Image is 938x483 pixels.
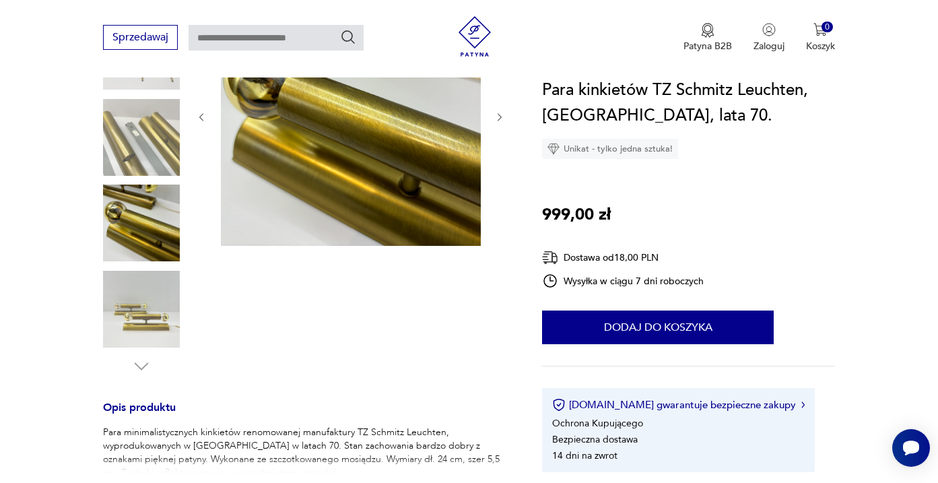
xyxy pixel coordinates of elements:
[683,23,732,53] button: Patyna B2B
[806,40,835,53] p: Koszyk
[103,271,180,348] img: Zdjęcie produktu Para kinkietów TZ Schmitz Leuchten, Niemcy, lata 70.
[822,22,833,33] div: 0
[103,404,510,426] h3: Opis produktu
[813,23,827,36] img: Ikona koszyka
[455,16,495,57] img: Patyna - sklep z meblami i dekoracjami vintage
[801,401,805,408] img: Ikona strzałki w prawo
[542,311,774,344] button: Dodaj do koszyka
[542,202,611,228] p: 999,00 zł
[552,433,638,446] li: Bezpieczna dostawa
[103,34,178,43] a: Sprzedawaj
[753,23,784,53] button: Zaloguj
[547,143,560,155] img: Ikona diamentu
[542,273,704,289] div: Wysyłka w ciągu 7 dni roboczych
[753,40,784,53] p: Zaloguj
[542,139,678,159] div: Unikat - tylko jedna sztuka!
[892,429,930,467] iframe: Smartsupp widget button
[683,40,732,53] p: Patyna B2B
[103,25,178,50] button: Sprzedawaj
[806,23,835,53] button: 0Koszyk
[552,417,643,430] li: Ochrona Kupującego
[542,77,835,129] h1: Para kinkietów TZ Schmitz Leuchten, [GEOGRAPHIC_DATA], lata 70.
[542,249,558,266] img: Ikona dostawy
[103,185,180,261] img: Zdjęcie produktu Para kinkietów TZ Schmitz Leuchten, Niemcy, lata 70.
[552,449,617,462] li: 14 dni na zwrot
[542,249,704,266] div: Dostawa od 18,00 PLN
[552,398,566,412] img: Ikona certyfikatu
[552,398,805,412] button: [DOMAIN_NAME] gwarantuje bezpieczne zakupy
[701,23,714,38] img: Ikona medalu
[340,29,356,45] button: Szukaj
[762,23,776,36] img: Ikonka użytkownika
[103,99,180,176] img: Zdjęcie produktu Para kinkietów TZ Schmitz Leuchten, Niemcy, lata 70.
[103,426,510,480] p: Para minimalistycznych kinkietów renomowanej manufaktury TZ Schmitz Leuchten, wyprodukowanych w [...
[683,23,732,53] a: Ikona medaluPatyna B2B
